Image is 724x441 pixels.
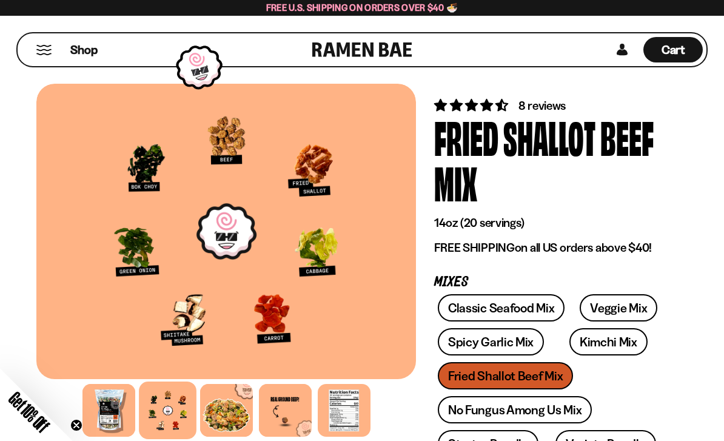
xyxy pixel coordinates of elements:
[434,215,669,231] p: 14oz (20 servings)
[600,114,654,160] div: Beef
[438,294,565,321] a: Classic Seafood Mix
[36,45,52,55] button: Mobile Menu Trigger
[70,42,98,58] span: Shop
[70,419,82,431] button: Close teaser
[434,277,669,288] p: Mixes
[5,388,53,436] span: Get 10% Off
[434,160,477,205] div: Mix
[580,294,657,321] a: Veggie Mix
[70,37,98,62] a: Shop
[434,98,510,113] span: 4.62 stars
[518,98,566,113] span: 8 reviews
[643,33,703,66] a: Cart
[434,240,669,255] p: on all US orders above $40!
[569,328,648,355] a: Kimchi Mix
[266,2,458,13] span: Free U.S. Shipping on Orders over $40 🍜
[434,240,514,255] strong: FREE SHIPPING
[434,114,498,160] div: Fried
[438,328,544,355] a: Spicy Garlic Mix
[662,42,685,57] span: Cart
[503,114,595,160] div: Shallot
[438,396,592,423] a: No Fungus Among Us Mix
